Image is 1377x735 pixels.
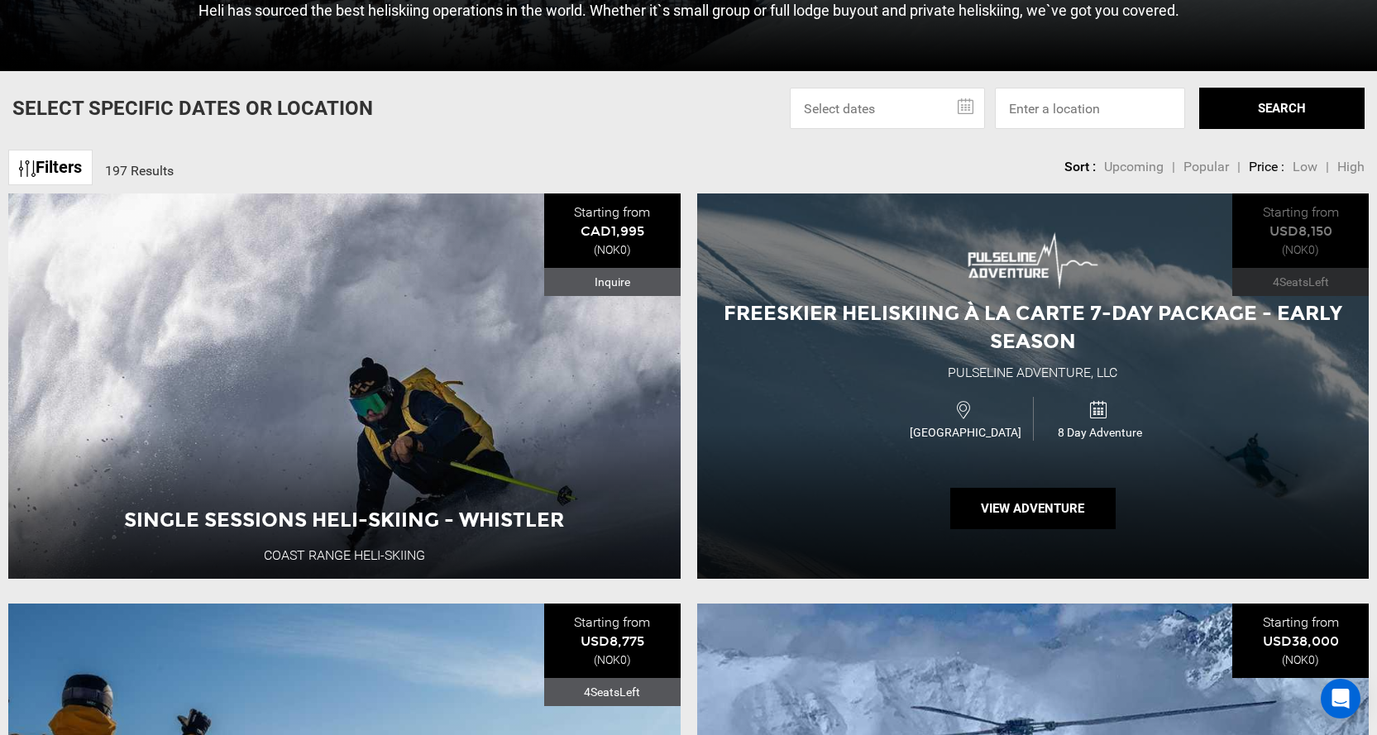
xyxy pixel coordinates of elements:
span: Upcoming [1104,159,1164,174]
p: Select Specific Dates Or Location [12,94,373,122]
img: images [967,231,1099,291]
span: 197 Results [105,163,174,179]
li: | [1172,158,1175,177]
span: Popular [1183,159,1229,174]
span: [GEOGRAPHIC_DATA] [898,424,1032,441]
img: btn-icon.svg [19,160,36,177]
div: Open Intercom Messenger [1321,679,1360,718]
input: Select dates [790,88,985,129]
li: Price : [1249,158,1284,177]
li: Sort : [1064,158,1096,177]
span: Freeskier Heliskiing À La Carte 7-Day Package - Early Season [724,301,1342,353]
input: Enter a location [995,88,1185,129]
button: SEARCH [1199,88,1365,129]
span: Low [1293,159,1317,174]
button: View Adventure [950,488,1116,529]
span: High [1337,159,1365,174]
a: Filters [8,150,93,185]
span: 8 Day Adventure [1034,424,1167,441]
li: | [1237,158,1241,177]
div: Pulseline Adventure, LLC [948,364,1117,383]
li: | [1326,158,1329,177]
